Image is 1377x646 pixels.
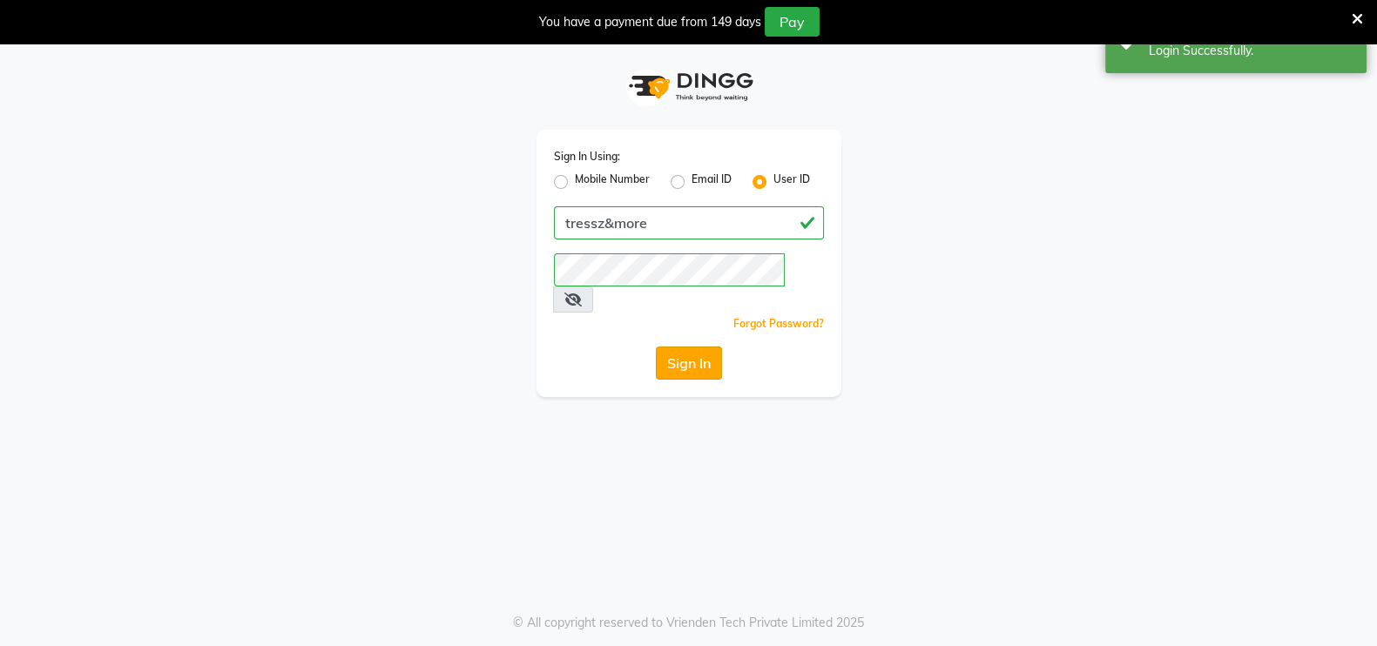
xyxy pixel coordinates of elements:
label: User ID [773,172,810,192]
label: Email ID [692,172,732,192]
div: You have a payment due from 149 days [539,13,761,31]
input: Username [554,206,824,239]
input: Username [554,253,785,286]
label: Sign In Using: [554,149,620,165]
button: Sign In [656,347,722,380]
img: logo1.svg [619,61,759,112]
button: Pay [765,7,820,37]
a: Forgot Password? [733,317,824,330]
label: Mobile Number [575,172,650,192]
div: Login Successfully. [1149,42,1353,60]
